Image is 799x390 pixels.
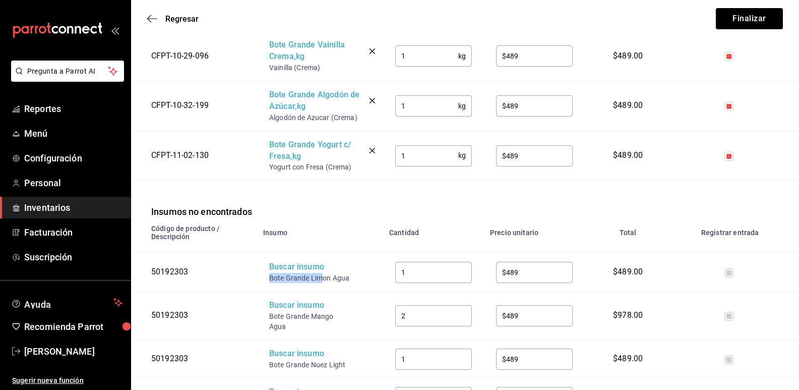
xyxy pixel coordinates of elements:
input: $0 [395,262,472,283]
div: Insumos no encontrados [131,181,799,218]
input: $0 [395,349,472,369]
a: Pregunta a Parrot AI [7,73,124,84]
span: $489.00 [613,100,643,110]
input: 0 [496,96,573,116]
div: Buscar insumo [269,348,350,360]
span: $489.00 [613,51,643,61]
span: $489.00 [613,150,643,160]
span: Personal [24,176,122,190]
th: Código de producto / Descripción [131,218,257,253]
div: kg [395,45,472,67]
span: Pregunta a Parrot AI [27,66,108,77]
span: Ayuda [24,297,109,309]
div: CFPT-11-02-130 [151,150,242,161]
div: kg [395,145,472,166]
input: $0 [395,145,458,165]
button: open_drawer_menu [111,26,119,34]
input: 0 [496,262,573,283]
span: $978.00 [613,310,643,320]
div: Buscar insumo [269,261,350,273]
div: 50192303 [151,353,242,365]
div: kg [395,95,472,117]
button: delete [367,39,377,63]
div: CFPT-10-32-199 [151,100,242,112]
span: Reportes [24,102,122,116]
div: Cantidad [389,229,419,237]
button: Regresar [147,14,199,24]
button: Finalizar [716,8,783,29]
button: Pregunta a Parrot AI [11,61,124,82]
span: Yogurt con Fresa (Crema) [269,162,370,172]
div: Buscar insumo [269,300,350,311]
input: 0 [496,46,573,66]
th: Registrar entrada [671,218,799,253]
div: Bote Grande Limon Agua [269,273,350,283]
button: delete [367,139,377,162]
button: delete [367,89,377,113]
span: Bote Grande Algodón de Azúcar , kg [269,89,363,113]
span: Inventarios [24,201,122,214]
div: Bote Grande Nuez Light [269,360,350,370]
th: Precio unitario [484,218,585,253]
input: $0 [395,306,472,326]
span: Vainilla (Crema) [269,63,370,73]
input: $0 [395,96,458,116]
span: Regresar [165,14,199,24]
div: CFPT-10-29-096 [151,50,242,62]
span: [PERSON_NAME] [24,345,122,358]
span: Suscripción [24,250,122,264]
span: Algodón de Azucar (Crema) [269,113,370,123]
span: Menú [24,127,122,140]
div: 50192303 [151,310,242,321]
span: Facturación [24,226,122,239]
span: Bote Grande Vainilla Crema , kg [269,39,363,63]
span: Sugerir nueva función [12,375,122,386]
span: $489.00 [613,267,643,276]
input: 0 [496,306,573,326]
div: Bote Grande Mango Agua [269,311,350,331]
input: $0 [395,46,458,66]
th: Total [585,218,671,253]
input: 0 [496,349,573,369]
th: Insumo [257,218,383,253]
span: Bote Grande Yogurt c/ Fresa , kg [269,139,363,162]
span: Configuración [24,151,122,165]
input: 0 [496,145,573,165]
span: $489.00 [613,354,643,363]
span: Recomienda Parrot [24,320,122,333]
div: 50192303 [151,266,242,278]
